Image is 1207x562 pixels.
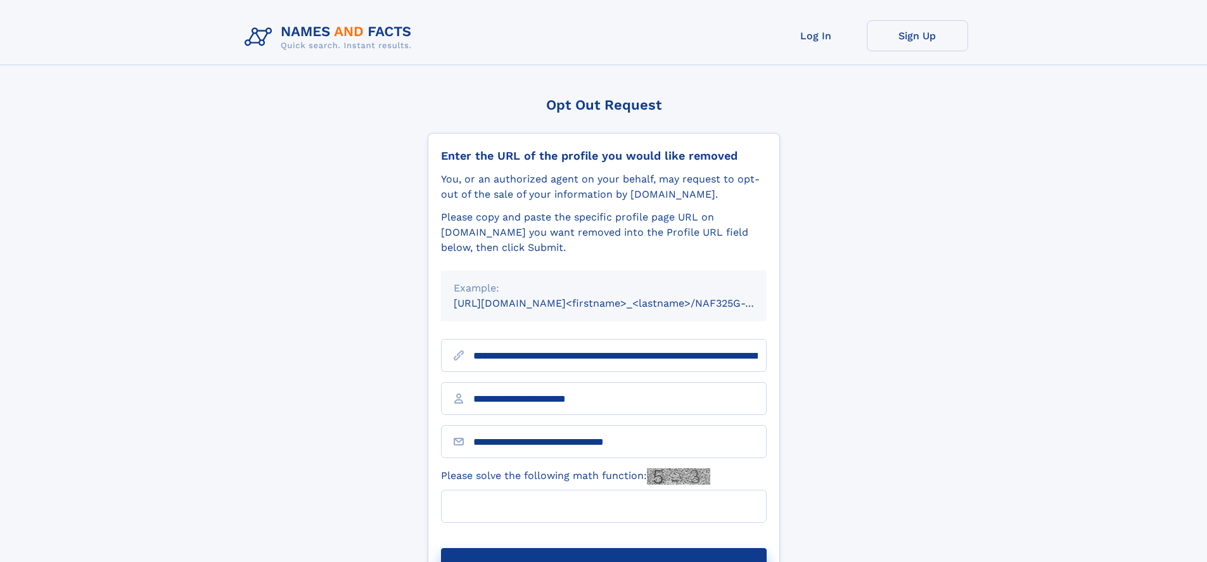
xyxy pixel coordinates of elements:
div: You, or an authorized agent on your behalf, may request to opt-out of the sale of your informatio... [441,172,767,202]
div: Opt Out Request [428,97,780,113]
img: Logo Names and Facts [239,20,422,54]
small: [URL][DOMAIN_NAME]<firstname>_<lastname>/NAF325G-xxxxxxxx [454,297,791,309]
a: Log In [765,20,867,51]
a: Sign Up [867,20,968,51]
div: Enter the URL of the profile you would like removed [441,149,767,163]
div: Example: [454,281,754,296]
label: Please solve the following math function: [441,468,710,485]
div: Please copy and paste the specific profile page URL on [DOMAIN_NAME] you want removed into the Pr... [441,210,767,255]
